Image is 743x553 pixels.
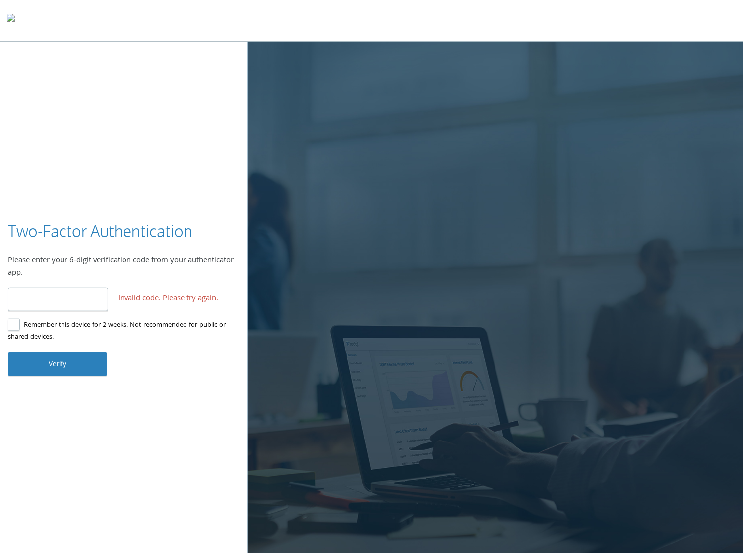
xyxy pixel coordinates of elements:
label: Remember this device for 2 weeks. Not recommended for public or shared devices. [8,319,232,344]
h3: Two-Factor Authentication [8,221,192,243]
span: Invalid code. Please try again. [118,293,218,306]
img: todyl-logo-dark.svg [7,10,15,30]
button: Verify [8,352,107,376]
div: Please enter your 6-digit verification code from your authenticator app. [8,255,240,280]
